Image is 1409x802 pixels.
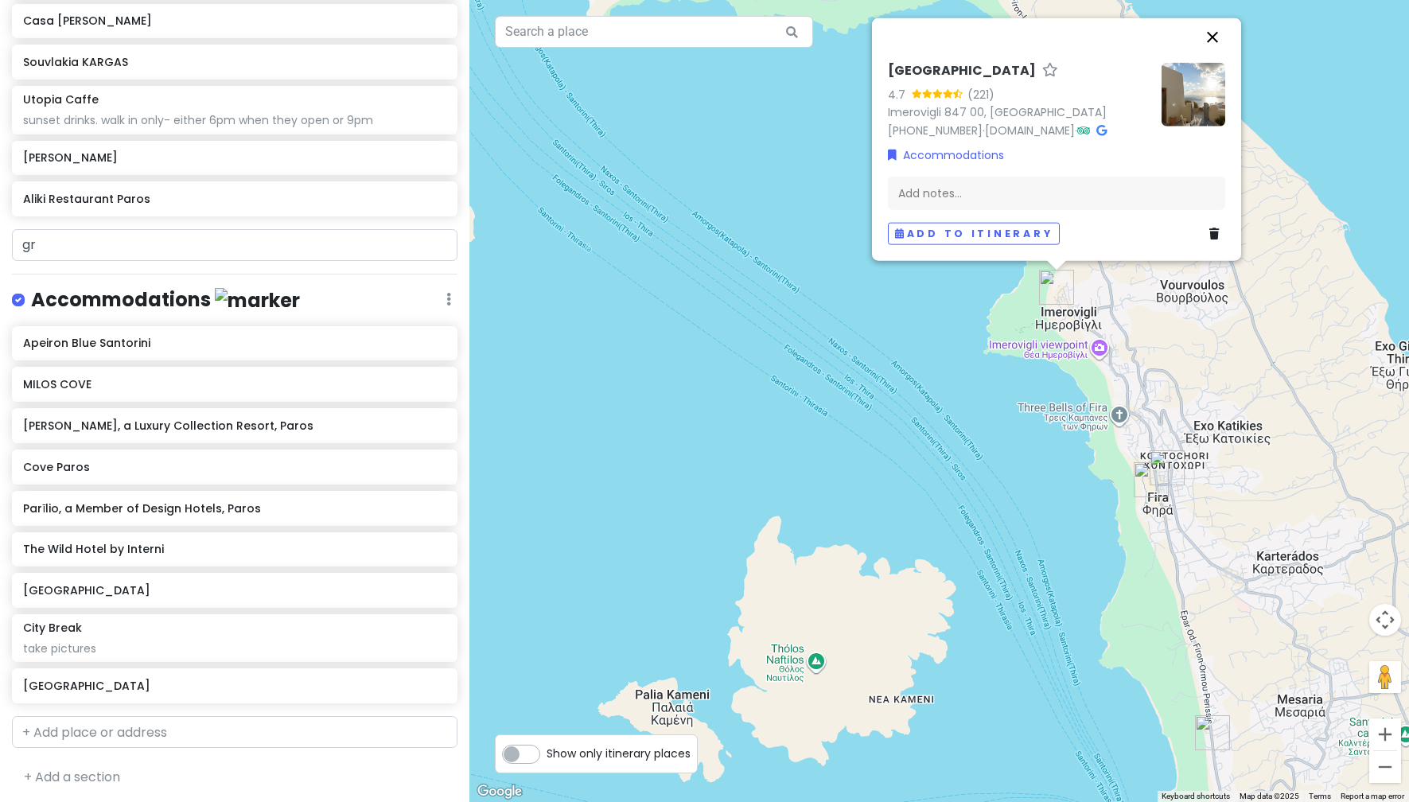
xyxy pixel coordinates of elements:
div: sunset drinks. walk in only- either 6pm when they open or 9pm [23,113,446,127]
h6: The Wild Hotel by Interni [23,542,446,556]
a: Delete place [1209,225,1225,243]
i: Tripadvisor [1077,125,1090,136]
button: Close [1193,18,1232,56]
h6: Souvlakia KARGAS [23,55,446,69]
h6: [GEOGRAPHIC_DATA] [23,583,446,598]
img: Google [473,781,526,802]
div: take pictures [23,641,446,656]
a: [DOMAIN_NAME] [985,123,1075,138]
a: [PHONE_NUMBER] [888,123,983,138]
input: Search a place [495,16,813,48]
h6: Parīlio, a Member of Design Hotels, Paros [23,501,446,516]
a: Report a map error [1341,792,1404,800]
div: · · [888,63,1149,140]
h6: [PERSON_NAME], a Luxury Collection Resort, Paros [23,419,446,433]
h4: Accommodations [31,287,300,313]
div: Apeiron Blue Santorini [1195,715,1230,750]
a: Accommodations [888,146,1004,163]
a: Imerovigli 847 00, [GEOGRAPHIC_DATA] [888,104,1107,120]
h6: Utopia Caffe [23,92,99,107]
img: Picture of the place [1162,63,1225,127]
input: + Add place or address [12,716,457,748]
button: Zoom in [1369,718,1401,750]
h6: Cove Paros [23,460,446,474]
button: Keyboard shortcuts [1162,791,1230,802]
div: (221) [967,85,994,103]
button: Map camera controls [1369,604,1401,636]
div: PK Cocktail Bar [1134,462,1169,497]
div: City Break [1150,450,1185,485]
img: marker [215,288,300,313]
a: + Add a section [24,768,120,786]
h6: [GEOGRAPHIC_DATA] [888,63,1036,80]
div: Kapari Natural Resort [1039,270,1074,305]
h6: Casa [PERSON_NAME] [23,14,446,28]
a: Terms (opens in new tab) [1309,792,1331,800]
h6: Aliki Restaurant Paros [23,192,446,206]
button: Drag Pegman onto the map to open Street View [1369,661,1401,693]
input: + Add place or address [12,229,457,261]
h6: City Break [23,621,82,635]
h6: Apeiron Blue Santorini [23,336,446,350]
span: Show only itinerary places [547,745,691,762]
a: Open this area in Google Maps (opens a new window) [473,781,526,802]
button: Add to itinerary [888,222,1060,245]
h6: [PERSON_NAME] [23,150,446,165]
div: 4.7 [888,85,912,103]
i: Google Maps [1096,125,1107,136]
div: Add notes... [888,177,1225,210]
span: Map data ©2025 [1240,792,1299,800]
button: Zoom out [1369,751,1401,783]
a: Star place [1042,63,1058,80]
h6: MILOS COVE [23,377,446,391]
h6: [GEOGRAPHIC_DATA] [23,679,446,693]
